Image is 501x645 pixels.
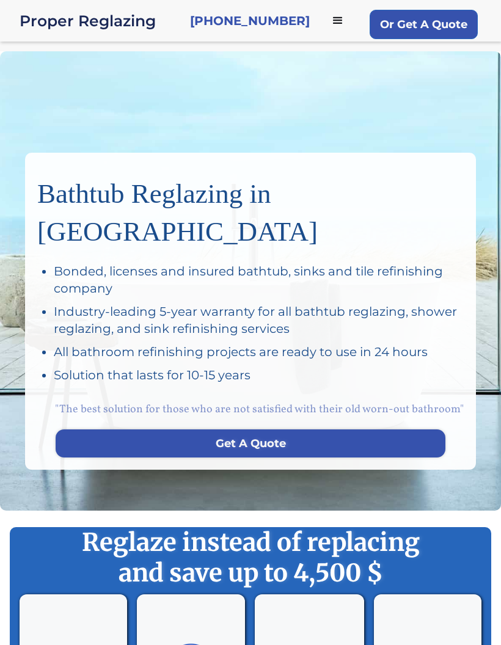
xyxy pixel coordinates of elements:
a: home [20,12,180,29]
div: Solution that lasts for 10-15 years [54,366,464,384]
a: [PHONE_NUMBER] [190,12,310,29]
div: "The best solution for those who are not satisfied with their old worn-out bathroom" [37,390,464,429]
div: menu [320,2,356,39]
a: Get A Quote [56,429,445,457]
h1: Bathtub Reglazing in [GEOGRAPHIC_DATA] [37,165,464,250]
div: Proper Reglazing [20,12,180,29]
div: All bathroom refinishing projects are ready to use in 24 hours [54,343,464,360]
a: Or Get A Quote [370,10,478,39]
strong: Reglaze instead of replacing and save up to 4,500 $ [44,527,457,588]
div: Bonded, licenses and insured bathtub, sinks and tile refinishing company [54,263,464,297]
div: Industry-leading 5-year warranty for all bathtub reglazing, shower reglazing, and sink refinishin... [54,303,464,337]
